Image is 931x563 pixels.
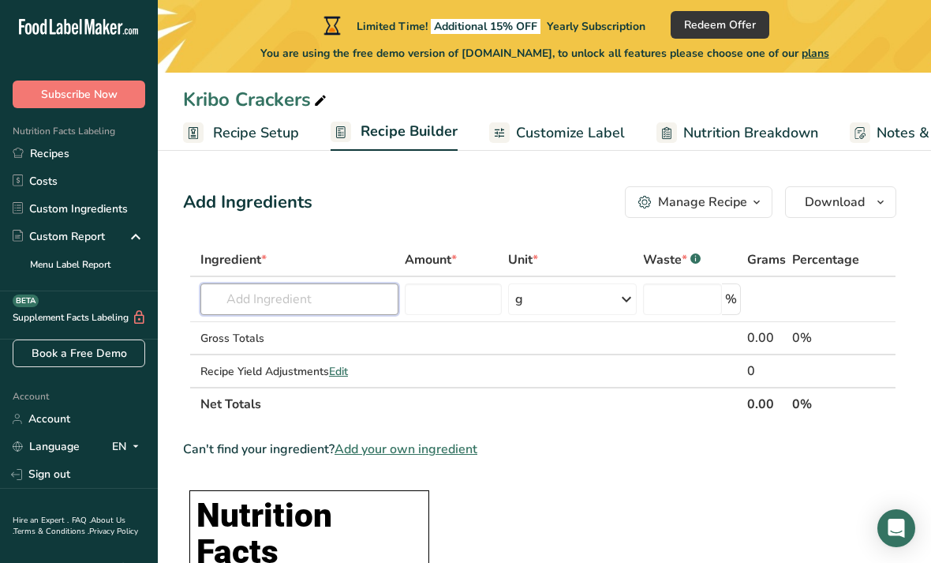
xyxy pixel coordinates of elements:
span: Edit [329,364,348,379]
a: Customize Label [489,115,625,151]
span: You are using the free demo version of [DOMAIN_NAME], to unlock all features please choose one of... [260,45,829,62]
span: plans [802,46,829,61]
div: Open Intercom Messenger [877,509,915,547]
span: Add your own ingredient [335,440,477,459]
span: Amount [405,250,457,269]
div: 0.00 [747,328,786,347]
span: Subscribe Now [41,86,118,103]
div: Recipe Yield Adjustments [200,363,398,380]
div: BETA [13,295,39,307]
div: EN [112,437,145,456]
span: Ingredient [200,250,267,269]
span: Customize Label [516,122,625,144]
a: About Us . [13,515,125,537]
button: Redeem Offer [671,11,769,39]
span: Additional 15% OFF [431,19,540,34]
a: Recipe Setup [183,115,299,151]
a: Hire an Expert . [13,515,69,526]
div: Add Ingredients [183,190,312,216]
input: Add Ingredient [200,283,398,315]
button: Manage Recipe [625,186,772,218]
button: Download [785,186,896,218]
span: Yearly Subscription [547,19,645,34]
span: Unit [508,250,538,269]
span: Grams [747,250,786,269]
a: Recipe Builder [331,114,458,152]
div: Waste [643,250,701,269]
button: Subscribe Now [13,81,145,108]
div: g [515,290,523,309]
div: Manage Recipe [658,193,747,212]
div: Custom Report [13,228,105,245]
span: Percentage [792,250,859,269]
a: Privacy Policy [89,526,138,537]
div: 0 [747,362,786,381]
span: Recipe Builder [361,121,458,142]
span: Redeem Offer [684,17,756,33]
a: FAQ . [72,515,91,526]
div: Gross Totals [200,330,398,347]
div: Kribo Crackers [183,85,330,114]
a: Terms & Conditions . [13,526,89,537]
span: Nutrition Breakdown [683,122,818,144]
div: 0% [792,328,859,347]
div: Limited Time! [320,16,645,35]
th: Net Totals [197,387,744,420]
span: Recipe Setup [213,122,299,144]
a: Nutrition Breakdown [656,115,818,151]
div: Can't find your ingredient? [183,440,896,459]
th: 0% [789,387,862,420]
a: Book a Free Demo [13,340,145,367]
span: Download [805,193,865,212]
th: 0.00 [744,387,789,420]
a: Language [13,433,80,460]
